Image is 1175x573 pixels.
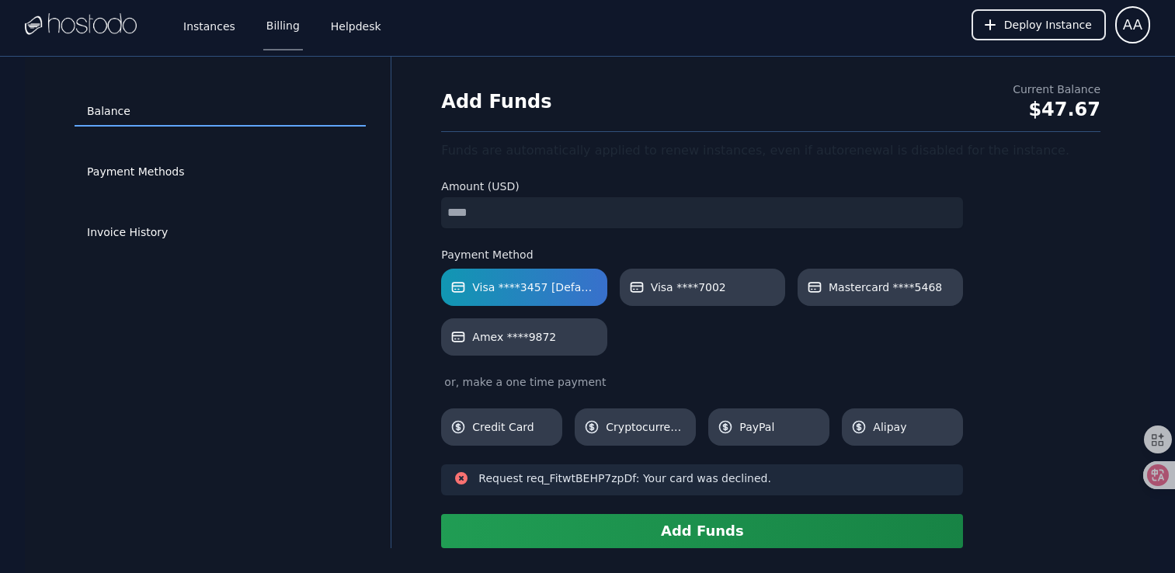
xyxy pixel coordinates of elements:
h3: Request req_FitwtBEHP7zpDf: Your card was declined. [478,471,771,486]
span: Deploy Instance [1004,17,1092,33]
span: Cryptocurrency [606,419,687,435]
div: $47.67 [1013,97,1100,122]
img: Logo [25,13,137,36]
span: Visa ****3457 [Default] [472,280,597,295]
label: Payment Method [441,247,963,262]
a: Balance [75,97,366,127]
button: Add Funds [441,514,963,548]
a: Invoice History [75,218,366,248]
span: Alipay [873,419,954,435]
span: Credit Card [472,419,553,435]
span: PayPal [739,419,820,435]
div: Funds are automatically applied to renew instances, even if autorenewal is disabled for the insta... [441,141,1100,160]
label: Amount (USD) [441,179,963,194]
span: AA [1123,14,1142,36]
h1: Add Funds [441,89,551,114]
div: Current Balance [1013,82,1100,97]
button: User menu [1115,6,1150,43]
a: Payment Methods [75,158,366,187]
button: Deploy Instance [972,9,1106,40]
div: or, make a one time payment [441,374,963,390]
